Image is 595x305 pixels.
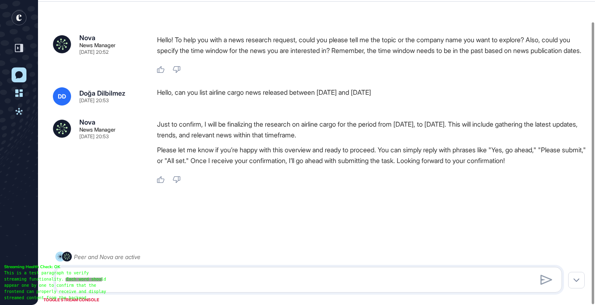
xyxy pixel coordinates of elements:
[79,50,109,55] div: [DATE] 20:52
[79,98,109,103] div: [DATE] 20:53
[157,144,587,166] p: Please let me know if you’re happy with this overview and ready to proceed. You can simply reply ...
[79,90,125,96] div: Doğa Dilbilmez
[157,87,587,106] div: Hello, can you list airline cargo news released between [DATE] and [DATE]
[157,119,587,140] p: Just to confirm, I will be finalizing the research on airline cargo for the period from [DATE], t...
[79,127,116,132] div: News Manager
[79,34,95,41] div: Nova
[79,119,95,125] div: Nova
[157,34,587,56] p: Hello! To help you with a news research request, could you please tell me the topic or the compan...
[74,252,140,262] div: Peer and Nova are active
[79,134,109,139] div: [DATE] 20:53
[79,43,116,48] div: News Manager
[58,93,66,100] span: DD
[12,10,26,25] div: entrapeer-logo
